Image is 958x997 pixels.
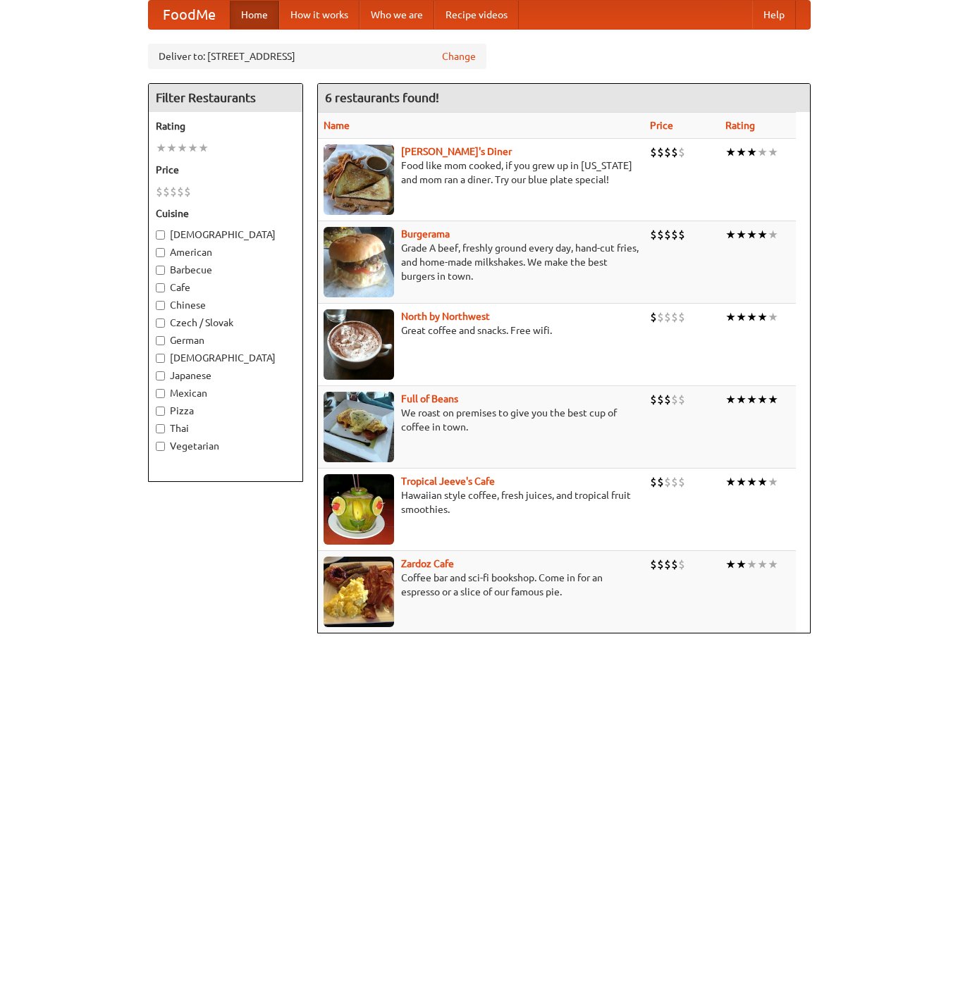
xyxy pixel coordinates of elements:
[324,323,639,338] p: Great coffee and snacks. Free wifi.
[156,371,165,380] input: Japanese
[747,392,757,407] li: ★
[149,1,230,29] a: FoodMe
[401,146,512,157] a: [PERSON_NAME]'s Diner
[156,407,165,416] input: Pizza
[768,144,778,160] li: ★
[156,421,295,435] label: Thai
[324,241,639,283] p: Grade A beef, freshly ground every day, hand-cut fries, and home-made milkshakes. We make the bes...
[650,144,657,160] li: $
[736,392,747,407] li: ★
[757,392,768,407] li: ★
[736,144,747,160] li: ★
[725,474,736,490] li: ★
[768,309,778,325] li: ★
[747,144,757,160] li: ★
[657,392,664,407] li: $
[156,298,295,312] label: Chinese
[650,474,657,490] li: $
[324,144,394,215] img: sallys.jpg
[156,351,295,365] label: [DEMOGRAPHIC_DATA]
[752,1,796,29] a: Help
[657,144,664,160] li: $
[664,309,671,325] li: $
[434,1,519,29] a: Recipe videos
[401,558,454,569] a: Zardoz Cafe
[678,392,685,407] li: $
[671,309,678,325] li: $
[170,184,177,199] li: $
[768,474,778,490] li: ★
[324,557,394,627] img: zardoz.jpg
[279,1,360,29] a: How it works
[671,557,678,572] li: $
[664,557,671,572] li: $
[657,474,664,490] li: $
[747,309,757,325] li: ★
[156,184,163,199] li: $
[664,144,671,160] li: $
[156,301,165,310] input: Chinese
[148,44,486,69] div: Deliver to: [STREET_ADDRESS]
[149,84,302,112] h4: Filter Restaurants
[156,266,165,275] input: Barbecue
[650,557,657,572] li: $
[747,227,757,242] li: ★
[324,474,394,545] img: jeeves.jpg
[156,336,165,345] input: German
[725,392,736,407] li: ★
[156,280,295,295] label: Cafe
[324,571,639,599] p: Coffee bar and sci-fi bookshop. Come in for an espresso or a slice of our famous pie.
[768,392,778,407] li: ★
[156,283,165,292] input: Cafe
[166,140,177,156] li: ★
[156,439,295,453] label: Vegetarian
[664,392,671,407] li: $
[657,309,664,325] li: $
[401,311,490,322] a: North by Northwest
[736,474,747,490] li: ★
[650,392,657,407] li: $
[725,120,755,131] a: Rating
[401,393,458,404] a: Full of Beans
[664,474,671,490] li: $
[177,184,184,199] li: $
[768,227,778,242] li: ★
[401,476,495,487] a: Tropical Jeeve's Cafe
[664,227,671,242] li: $
[736,557,747,572] li: ★
[184,184,191,199] li: $
[768,557,778,572] li: ★
[678,227,685,242] li: $
[650,227,657,242] li: $
[156,245,295,259] label: American
[156,333,295,347] label: German
[747,474,757,490] li: ★
[156,140,166,156] li: ★
[678,557,685,572] li: $
[156,206,295,221] h5: Cuisine
[324,120,350,131] a: Name
[188,140,198,156] li: ★
[401,228,450,240] b: Burgerama
[177,140,188,156] li: ★
[747,557,757,572] li: ★
[156,354,165,363] input: [DEMOGRAPHIC_DATA]
[156,119,295,133] h5: Rating
[198,140,209,156] li: ★
[678,144,685,160] li: $
[156,163,295,177] h5: Price
[163,184,170,199] li: $
[156,316,295,330] label: Czech / Slovak
[757,144,768,160] li: ★
[725,144,736,160] li: ★
[757,309,768,325] li: ★
[725,309,736,325] li: ★
[650,309,657,325] li: $
[657,227,664,242] li: $
[156,386,295,400] label: Mexican
[442,49,476,63] a: Change
[678,474,685,490] li: $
